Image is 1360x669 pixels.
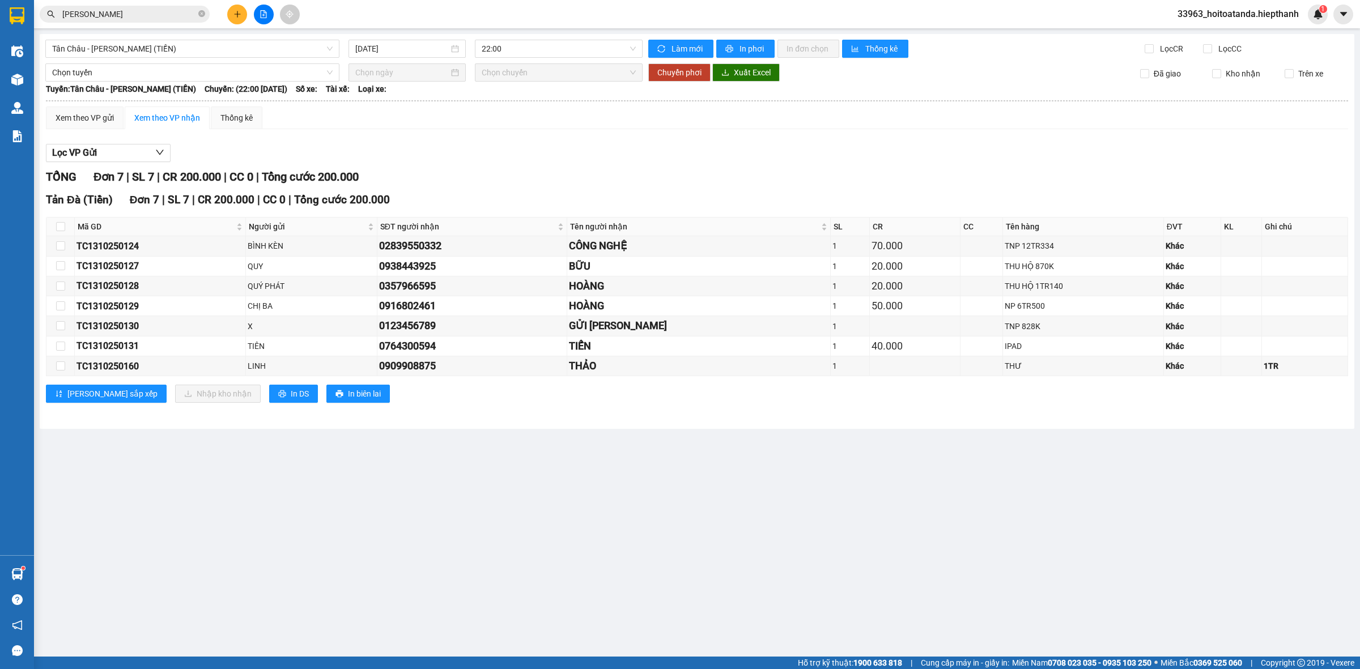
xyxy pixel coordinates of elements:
span: Thống kê [865,42,899,55]
div: 0764300594 [379,338,566,354]
div: BÌNH KÈN [248,240,375,252]
div: QUÝ PHÁT [248,280,375,292]
div: 0916802461 [379,298,566,314]
div: NP 6TR500 [1005,300,1162,312]
div: Xem theo VP gửi [56,112,114,124]
td: TC1310250129 [75,296,246,316]
span: | [192,193,195,206]
div: LINH [248,360,375,372]
div: TC1310250160 [76,359,244,373]
div: Khác [1166,360,1219,372]
span: | [162,193,165,206]
span: 1 [1321,5,1325,13]
div: 0938443925 [379,258,566,274]
div: THU HỘ 870K [1005,260,1162,272]
span: Cung cấp máy in - giấy in: [921,657,1009,669]
span: SL 7 [132,170,154,184]
span: Số xe: [296,83,317,95]
span: 22:00 [482,40,636,57]
img: logo-vxr [10,7,24,24]
span: down [155,148,164,157]
th: CC [960,218,1003,236]
span: Đã giao [1149,67,1185,80]
button: aim [280,5,300,24]
div: Khác [1166,240,1219,252]
div: 0357966595 [379,278,566,294]
input: Tìm tên, số ĐT hoặc mã đơn [62,8,196,20]
td: 0909908875 [377,356,568,376]
div: Khác [1166,300,1219,312]
td: 0916802461 [377,296,568,316]
button: caret-down [1333,5,1353,24]
img: icon-new-feature [1313,9,1323,19]
td: TC1310250131 [75,336,246,356]
div: Thống kê [220,112,253,124]
span: | [288,193,291,206]
span: download [721,69,729,78]
span: CC 0 [229,170,253,184]
span: Đơn 7 [130,193,160,206]
img: warehouse-icon [11,568,23,580]
span: Làm mới [671,42,704,55]
input: Chọn ngày [355,66,449,79]
div: TC1310250128 [76,279,244,293]
span: close-circle [198,10,205,17]
span: plus [233,10,241,18]
span: Xuất Excel [734,66,771,79]
div: TC1310250124 [76,239,244,253]
td: TC1310250128 [75,276,246,296]
div: QUY [248,260,375,272]
span: question-circle [12,594,23,605]
button: sort-ascending[PERSON_NAME] sắp xếp [46,385,167,403]
div: 20.000 [872,278,958,294]
div: 1 [832,340,868,352]
span: CR 200.000 [163,170,221,184]
button: printerIn phơi [716,40,775,58]
span: SĐT người nhận [380,220,556,233]
span: sync [657,45,667,54]
span: Miền Nam [1012,657,1151,669]
div: BỮU [569,258,828,274]
strong: 0708 023 035 - 0935 103 250 [1048,658,1151,667]
span: Lọc CR [1155,42,1185,55]
div: 1 [832,280,868,292]
span: Lọc CC [1214,42,1243,55]
div: TC1310250131 [76,339,244,353]
div: TIẾN [569,338,828,354]
th: CR [870,218,960,236]
div: 1 [832,300,868,312]
div: Xem theo VP nhận [134,112,200,124]
div: 02839550332 [379,238,566,254]
span: Đơn 7 [93,170,124,184]
span: Loại xe: [358,83,386,95]
div: THƯ [1005,360,1162,372]
div: 0909908875 [379,358,566,374]
span: Tổng cước 200.000 [294,193,390,206]
span: [PERSON_NAME] sắp xếp [67,387,158,400]
button: downloadXuất Excel [712,63,780,82]
button: downloadNhập kho nhận [175,385,261,403]
div: Khác [1166,320,1219,333]
div: 50.000 [872,298,958,314]
div: 0123456789 [379,318,566,334]
button: file-add [254,5,274,24]
div: TIÊN [248,340,375,352]
span: | [126,170,129,184]
div: 40.000 [872,338,958,354]
span: Kho nhận [1221,67,1265,80]
div: 20.000 [872,258,958,274]
td: 0123456789 [377,316,568,336]
td: BỮU [567,257,830,276]
sup: 1 [22,566,25,570]
img: warehouse-icon [11,74,23,86]
img: warehouse-icon [11,45,23,57]
td: 02839550332 [377,236,568,256]
button: Lọc VP Gửi [46,144,171,162]
span: Chọn chuyến [482,64,636,81]
div: HOÀNG [569,278,828,294]
span: TỔNG [46,170,76,184]
span: aim [286,10,294,18]
span: Chuyến: (22:00 [DATE]) [205,83,287,95]
button: printerIn biên lai [326,385,390,403]
span: copyright [1297,659,1305,667]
